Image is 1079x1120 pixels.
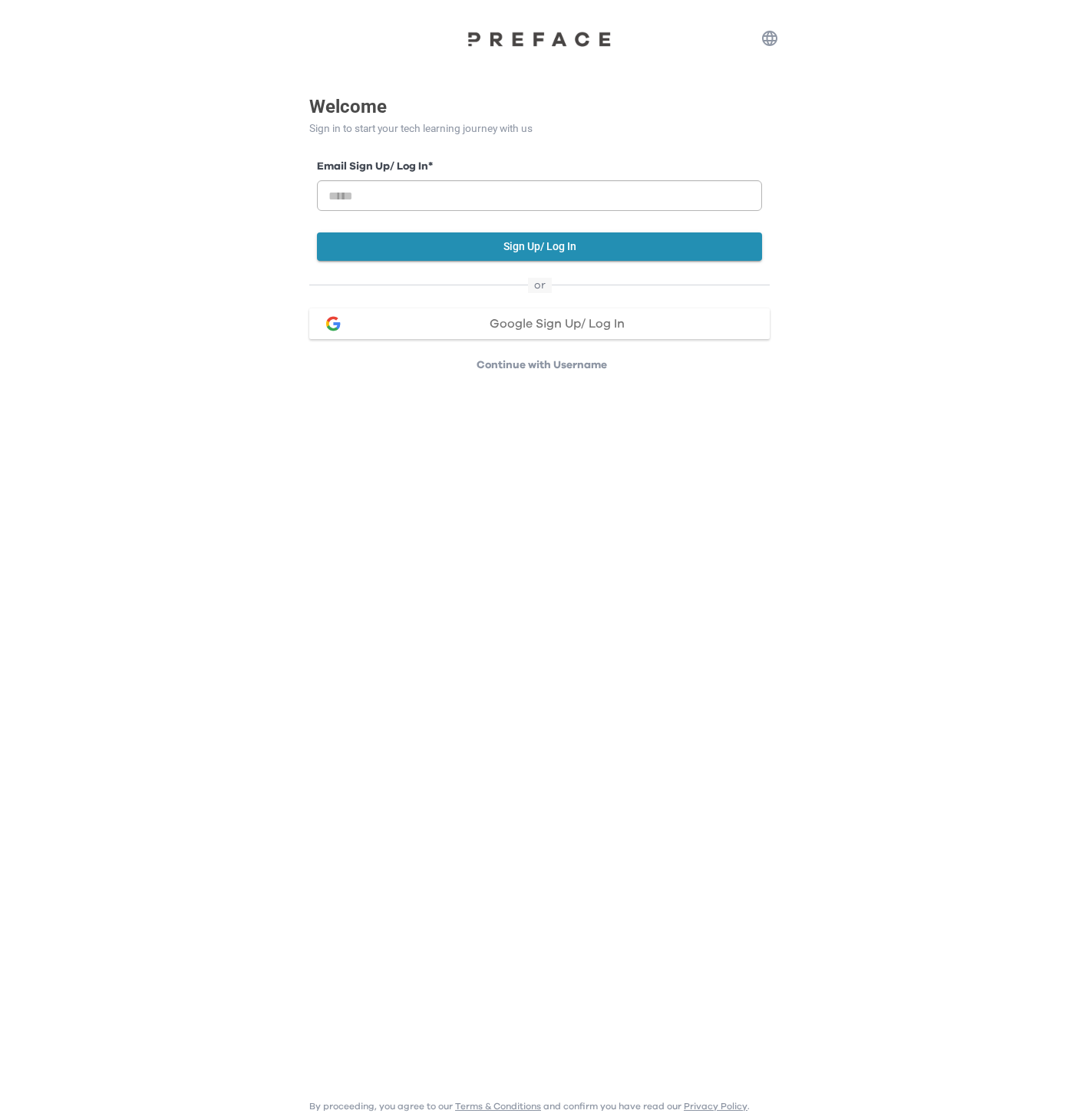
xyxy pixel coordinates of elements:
span: or [528,278,552,293]
button: google loginGoogle Sign Up/ Log In [309,308,770,339]
span: Google Sign Up/ Log In [490,318,625,330]
img: google login [324,315,342,333]
p: Sign in to start your tech learning journey with us [309,120,770,137]
label: Email Sign Up/ Log In * [317,159,762,175]
a: Terms & Conditions [455,1102,541,1111]
p: By proceeding, you agree to our and confirm you have read our . [309,1100,750,1112]
img: Preface Logo [463,31,616,47]
button: Sign Up/ Log In [317,232,762,261]
a: Privacy Policy [684,1102,747,1111]
p: Welcome [309,93,770,120]
p: Continue with Username [314,357,770,373]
